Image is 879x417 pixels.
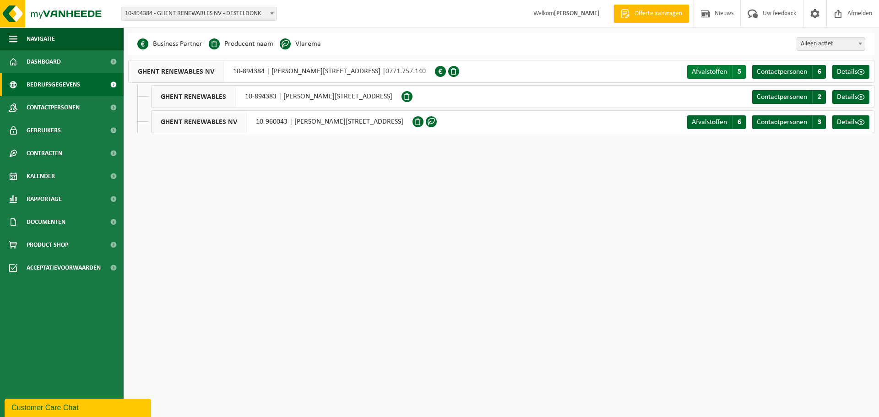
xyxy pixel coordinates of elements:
[837,68,857,76] span: Details
[27,73,80,96] span: Bedrijfsgegevens
[27,188,62,211] span: Rapportage
[128,60,435,83] div: 10-894384 | [PERSON_NAME][STREET_ADDRESS] |
[732,115,746,129] span: 6
[27,27,55,50] span: Navigatie
[121,7,277,21] span: 10-894384 - GHENT RENEWABLES NV - DESTELDONK
[837,93,857,101] span: Details
[692,119,727,126] span: Afvalstoffen
[687,115,746,129] a: Afvalstoffen 6
[812,65,826,79] span: 6
[554,10,600,17] strong: [PERSON_NAME]
[812,90,826,104] span: 2
[27,211,65,233] span: Documenten
[752,90,826,104] a: Contactpersonen 2
[812,115,826,129] span: 3
[797,38,865,50] span: Alleen actief
[209,37,273,51] li: Producent naam
[27,165,55,188] span: Kalender
[757,93,807,101] span: Contactpersonen
[27,96,80,119] span: Contactpersonen
[151,110,412,133] div: 10-960043 | [PERSON_NAME][STREET_ADDRESS]
[732,65,746,79] span: 5
[280,37,321,51] li: Vlarema
[129,60,224,82] span: GHENT RENEWABLES NV
[27,119,61,142] span: Gebruikers
[752,65,826,79] a: Contactpersonen 6
[121,7,277,20] span: 10-894384 - GHENT RENEWABLES NV - DESTELDONK
[27,50,61,73] span: Dashboard
[797,37,865,51] span: Alleen actief
[752,115,826,129] a: Contactpersonen 3
[687,65,746,79] a: Afvalstoffen 5
[5,397,153,417] iframe: chat widget
[152,86,236,108] span: GHENT RENEWABLES
[632,9,684,18] span: Offerte aanvragen
[152,111,247,133] span: GHENT RENEWABLES NV
[832,115,869,129] a: Details
[832,65,869,79] a: Details
[613,5,689,23] a: Offerte aanvragen
[27,233,68,256] span: Product Shop
[151,85,402,108] div: 10-894383 | [PERSON_NAME][STREET_ADDRESS]
[692,68,727,76] span: Afvalstoffen
[757,68,807,76] span: Contactpersonen
[27,142,62,165] span: Contracten
[757,119,807,126] span: Contactpersonen
[385,68,426,75] span: 0771.757.140
[137,37,202,51] li: Business Partner
[27,256,101,279] span: Acceptatievoorwaarden
[837,119,857,126] span: Details
[832,90,869,104] a: Details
